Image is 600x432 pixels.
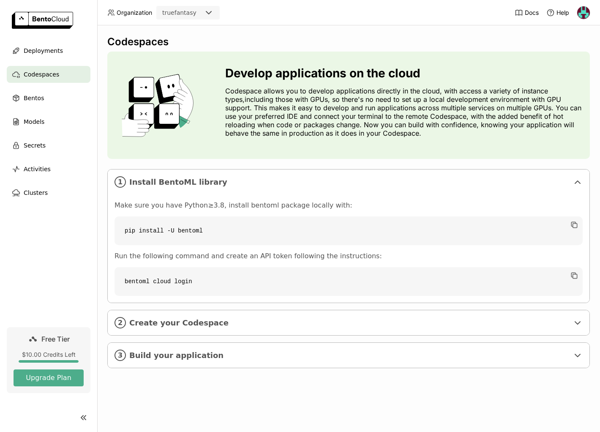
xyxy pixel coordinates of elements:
span: Deployments [24,46,63,56]
span: Organization [117,9,152,16]
h3: Develop applications on the cloud [225,66,583,80]
div: Codespaces [107,36,590,48]
a: Deployments [7,42,90,59]
button: Upgrade Plan [14,369,84,386]
span: Bentos [24,93,44,103]
a: Activities [7,161,90,178]
div: Help [546,8,569,17]
a: Clusters [7,184,90,201]
p: Make sure you have Python≥3.8, install bentoml package locally with: [115,201,583,210]
div: 1Install BentoML library [108,170,589,194]
a: Secrets [7,137,90,154]
span: Activities [24,164,51,174]
p: Codespace allows you to develop applications directly in the cloud, with access a variety of inst... [225,87,583,137]
span: Clusters [24,188,48,198]
i: 2 [115,317,126,328]
div: $10.00 Credits Left [14,351,84,358]
div: 3Build your application [108,343,589,368]
span: Models [24,117,44,127]
span: Help [556,9,569,16]
a: Free Tier$10.00 Credits LeftUpgrade Plan [7,327,90,393]
a: Codespaces [7,66,90,83]
img: logo [12,12,73,29]
span: Create your Codespace [129,318,569,328]
div: 2Create your Codespace [108,310,589,335]
img: Sven St [577,6,590,19]
span: Secrets [24,140,46,150]
i: 1 [115,176,126,188]
span: Install BentoML library [129,178,569,187]
input: Selected truefantasy. [197,9,198,17]
span: Free Tier [41,335,70,343]
a: Docs [515,8,539,17]
span: Build your application [129,351,569,360]
code: pip install -U bentoml [115,216,583,245]
i: 3 [115,350,126,361]
code: bentoml cloud login [115,267,583,296]
span: Docs [525,9,539,16]
a: Models [7,113,90,130]
p: Run the following command and create an API token following the instructions: [115,252,583,260]
a: Bentos [7,90,90,107]
div: truefantasy [162,8,196,17]
span: Codespaces [24,69,59,79]
img: cover onboarding [114,74,205,137]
